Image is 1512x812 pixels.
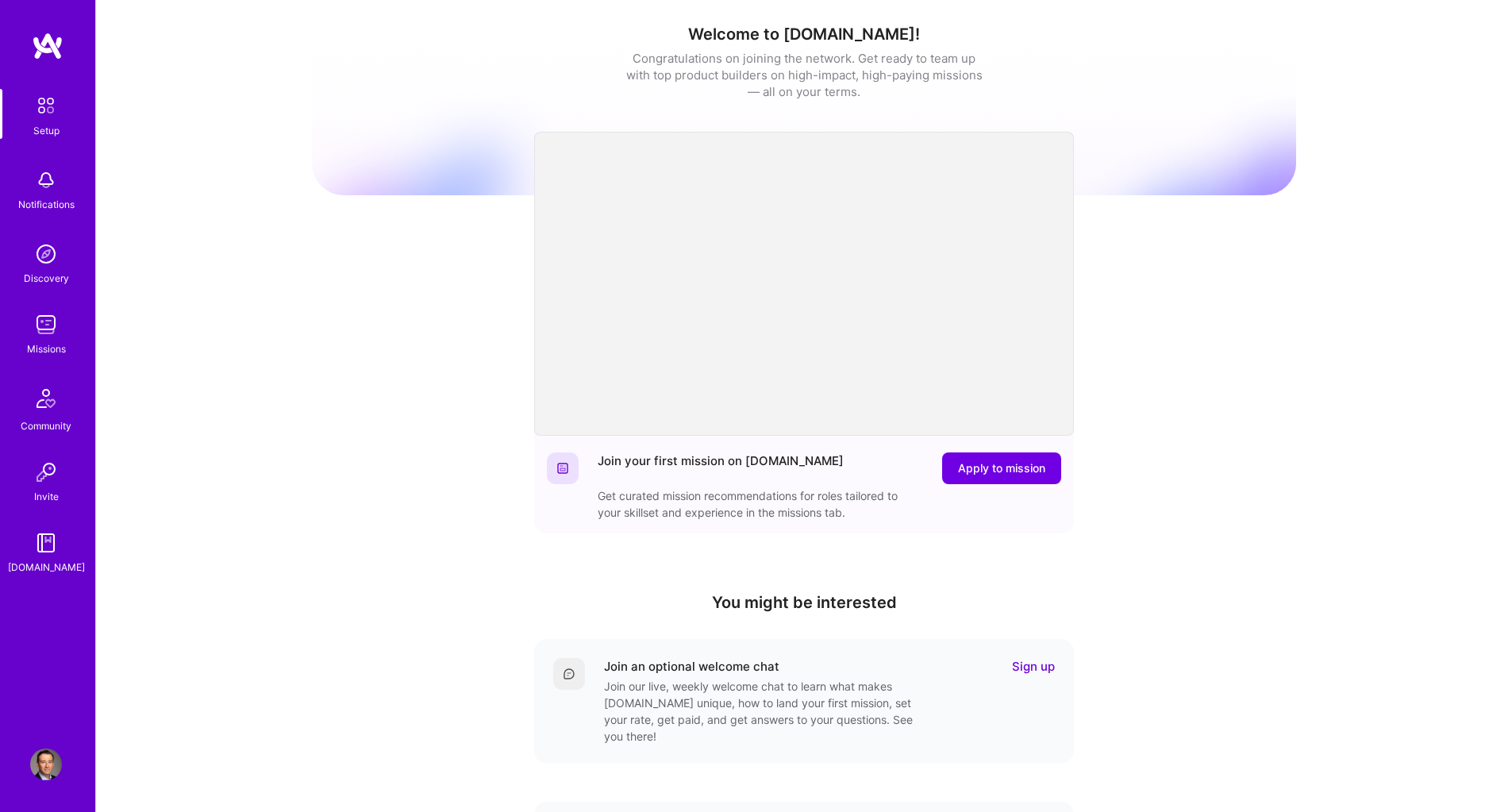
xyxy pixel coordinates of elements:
div: [DOMAIN_NAME] [8,559,85,575]
img: guide book [30,527,62,559]
div: Join an optional welcome chat [604,658,779,675]
img: teamwork [30,309,62,341]
img: logo [32,32,63,60]
img: setup [29,89,63,122]
img: User Avatar [30,749,62,780]
div: Missions [27,341,66,357]
img: discovery [30,238,62,270]
div: Get curated mission recommendations for roles tailored to your skillset and experience in the mis... [598,487,915,521]
div: Community [21,418,71,434]
div: Invite [34,488,59,505]
img: Invite [30,456,62,488]
div: Setup [33,122,60,139]
div: Discovery [24,270,69,287]
div: Join your first mission on [DOMAIN_NAME] [598,452,844,484]
img: Comment [563,668,575,680]
iframe: video [534,132,1074,436]
div: Notifications [18,196,75,213]
a: Sign up [1012,658,1055,675]
h1: Welcome to [DOMAIN_NAME]! [312,25,1296,44]
h4: You might be interested [534,593,1074,612]
span: Apply to mission [958,460,1045,476]
img: Community [27,379,65,418]
div: Congratulations on joining the network. Get ready to team up with top product builders on high-im... [625,50,983,100]
img: Website [556,462,569,475]
img: bell [30,164,62,196]
div: Join our live, weekly welcome chat to learn what makes [DOMAIN_NAME] unique, how to land your fir... [604,678,921,745]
